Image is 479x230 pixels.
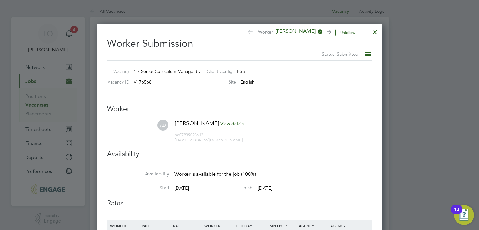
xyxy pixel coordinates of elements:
[104,79,129,85] label: Vacancy ID
[220,121,244,127] span: View details
[175,120,219,127] span: [PERSON_NAME]
[202,79,236,85] label: Site
[134,79,152,85] span: V176568
[335,29,360,37] button: Unfollow
[175,137,243,143] span: [EMAIL_ADDRESS][DOMAIN_NAME]
[322,51,358,57] span: Status: Submitted
[107,150,372,159] h3: Availability
[258,185,272,191] span: [DATE]
[190,185,253,191] label: Finish
[107,32,372,58] h2: Worker Submission
[273,28,323,35] span: [PERSON_NAME]
[240,79,254,85] span: English
[157,120,168,131] span: AD
[237,69,245,74] span: BSix
[454,205,474,225] button: Open Resource Center, 13 new notifications
[174,171,256,177] span: Worker is available for the job (100%)
[454,209,459,218] div: 13
[107,199,372,208] h3: Rates
[107,171,169,177] label: Availability
[107,105,372,114] h3: Worker
[134,69,203,74] span: 1 x Senior Curriculum Manager (I…
[175,132,179,137] span: m:
[107,185,169,191] label: Start
[202,69,233,74] label: Client Config
[247,28,331,37] span: Worker
[104,69,129,74] label: Vacancy
[175,132,203,137] span: 07939023613
[174,185,189,191] span: [DATE]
